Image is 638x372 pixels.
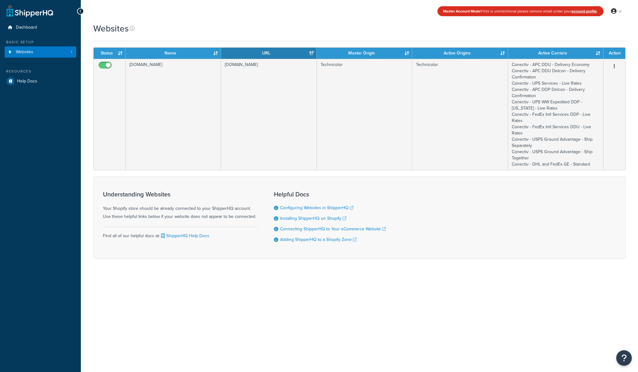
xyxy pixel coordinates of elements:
a: Configuring Websites in ShipperHQ [280,205,354,211]
a: Websites 1 [5,46,76,58]
span: Websites [16,49,33,55]
button: Open Resource Center [616,350,632,366]
li: Websites [5,46,76,58]
div: Resources [5,69,76,74]
th: Action [603,48,625,59]
th: Active Origins: activate to sort column ascending [412,48,508,59]
h3: Understanding Websites [103,191,258,198]
td: Technicolor [317,59,412,170]
a: Adding ShipperHQ to a Shopify Zone [280,236,357,243]
th: URL: activate to sort column ascending [221,48,317,59]
th: Name: activate to sort column ascending [126,48,221,59]
th: Active Carriers: activate to sort column ascending [508,48,603,59]
span: Dashboard [16,25,37,30]
a: account profile [571,8,597,14]
td: [DOMAIN_NAME] [126,59,221,170]
a: ShipperHQ Home [7,5,53,17]
th: Status: activate to sort column ascending [94,48,126,59]
span: Help Docs [17,79,37,84]
div: Your Shopify store should be already connected to your ShipperHQ account. Use these helpful links... [103,191,258,221]
td: [DOMAIN_NAME] [221,59,317,170]
div: Basic Setup [5,40,76,45]
h3: Helpful Docs [274,191,386,198]
span: 1 [71,49,72,55]
a: Help Docs [5,76,76,87]
h1: Websites [93,22,129,35]
div: Find all of our helpful docs at: [103,227,258,240]
a: ShipperHQ Help Docs [160,233,209,239]
a: Dashboard [5,22,76,33]
a: Connecting ShipperHQ to Your eCommerce Website [280,226,386,232]
td: Conectiv - APC DDU - Delivery Economy Conectiv - APC DDU Delcon - Delivery Confirmation Conectiv ... [508,59,603,170]
td: Technicolor [412,59,508,170]
div: If this is unintentional please remove email under your . [437,6,603,16]
a: Installing ShipperHQ on Shopify [280,215,346,222]
th: Master Origin: activate to sort column ascending [317,48,412,59]
strong: Master Account Mode [443,8,480,14]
